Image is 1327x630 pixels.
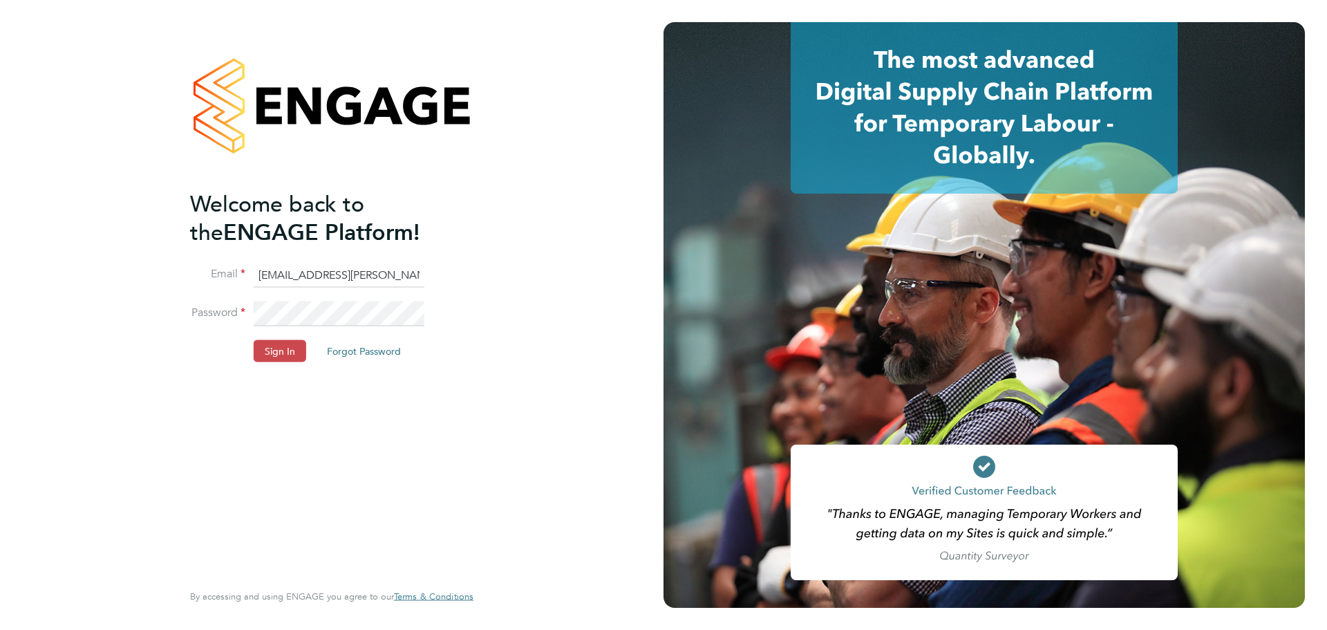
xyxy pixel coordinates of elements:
span: By accessing and using ENGAGE you agree to our [190,591,473,602]
button: Sign In [254,340,306,362]
span: Terms & Conditions [394,591,473,602]
button: Forgot Password [316,340,412,362]
label: Email [190,267,245,281]
span: Welcome back to the [190,190,364,245]
a: Terms & Conditions [394,591,473,602]
h2: ENGAGE Platform! [190,189,460,246]
input: Enter your work email... [254,263,424,288]
label: Password [190,306,245,320]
